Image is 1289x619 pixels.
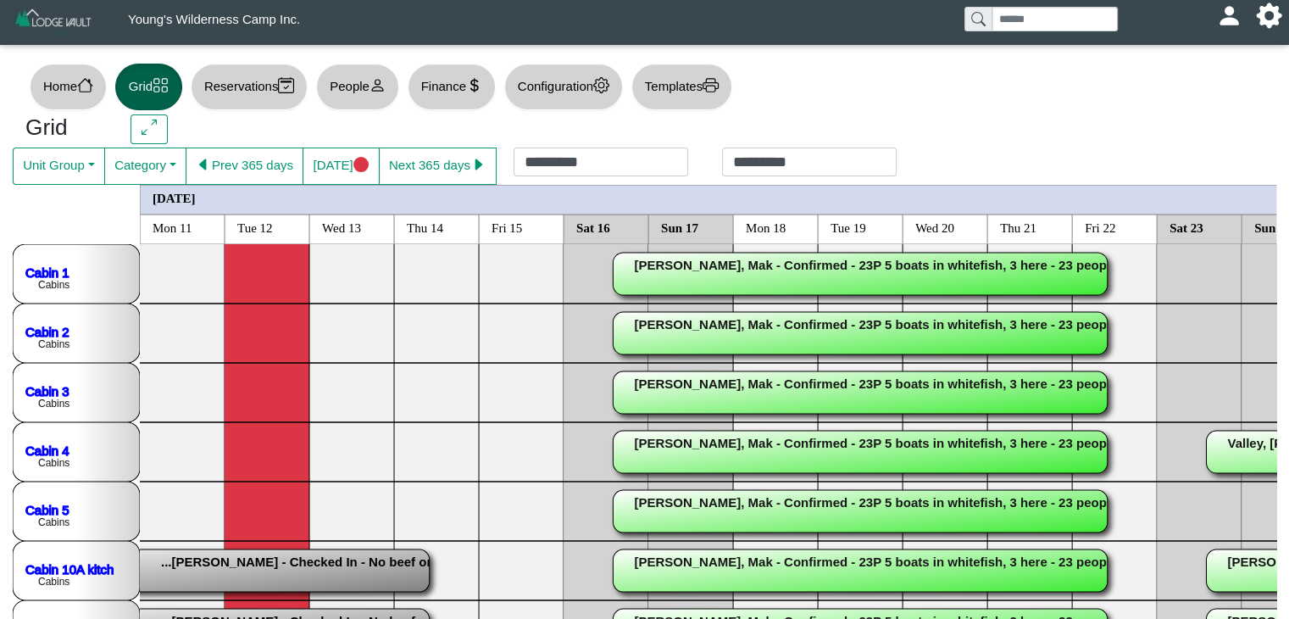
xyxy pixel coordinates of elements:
a: Cabin 2 [25,324,69,338]
text: Cabins [38,279,69,291]
text: Thu 21 [1000,220,1036,234]
svg: gear fill [1263,9,1275,22]
text: Mon 18 [746,220,786,234]
text: Wed 20 [915,220,954,234]
button: Reservationscalendar2 check [191,64,308,110]
text: Tue 19 [831,220,866,234]
svg: caret left fill [196,157,212,173]
svg: gear [593,77,609,93]
svg: printer [703,77,719,93]
svg: calendar2 check [278,77,294,93]
button: [DATE]circle fill [303,148,379,185]
a: Cabin 10A kitch [25,561,114,576]
text: Tue 12 [237,220,273,234]
input: Check out [722,148,897,176]
text: Mon 11 [153,220,192,234]
svg: caret right fill [470,157,486,173]
button: Financecurrency dollar [408,64,496,110]
button: Configurationgear [504,64,623,110]
svg: circle fill [353,157,369,173]
button: Gridgrid [115,64,182,110]
button: Category [104,148,186,185]
text: Thu 14 [407,220,443,234]
text: Cabins [38,398,69,410]
svg: arrows angle expand [142,120,158,136]
svg: grid [153,77,169,93]
button: caret left fillPrev 365 days [186,148,303,185]
text: Cabins [38,457,69,469]
text: Fri 22 [1085,220,1115,234]
button: Next 365 dayscaret right fill [379,148,497,185]
text: Cabins [38,516,69,528]
text: Sat 23 [1170,220,1203,234]
a: Cabin 5 [25,502,69,516]
a: Cabin 1 [25,265,69,279]
svg: person fill [1223,9,1236,22]
text: Cabins [38,576,69,588]
input: Check in [514,148,688,176]
h3: Grid [25,114,105,142]
text: Fri 15 [492,220,522,234]
button: Unit Group [13,148,105,185]
button: Homehouse [30,64,107,110]
svg: currency dollar [466,77,482,93]
svg: house [77,77,93,93]
text: Wed 13 [322,220,361,234]
a: Cabin 4 [25,443,69,457]
text: Cabins [38,338,69,350]
button: Peopleperson [316,64,398,110]
img: Z [14,7,94,36]
svg: person [369,77,386,93]
text: Sat 16 [576,220,610,234]
text: Sun 17 [661,220,698,234]
text: [DATE] [153,191,196,204]
a: Cabin 3 [25,383,69,398]
button: Templatesprinter [631,64,732,110]
svg: search [971,12,985,25]
button: arrows angle expand [131,114,167,145]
